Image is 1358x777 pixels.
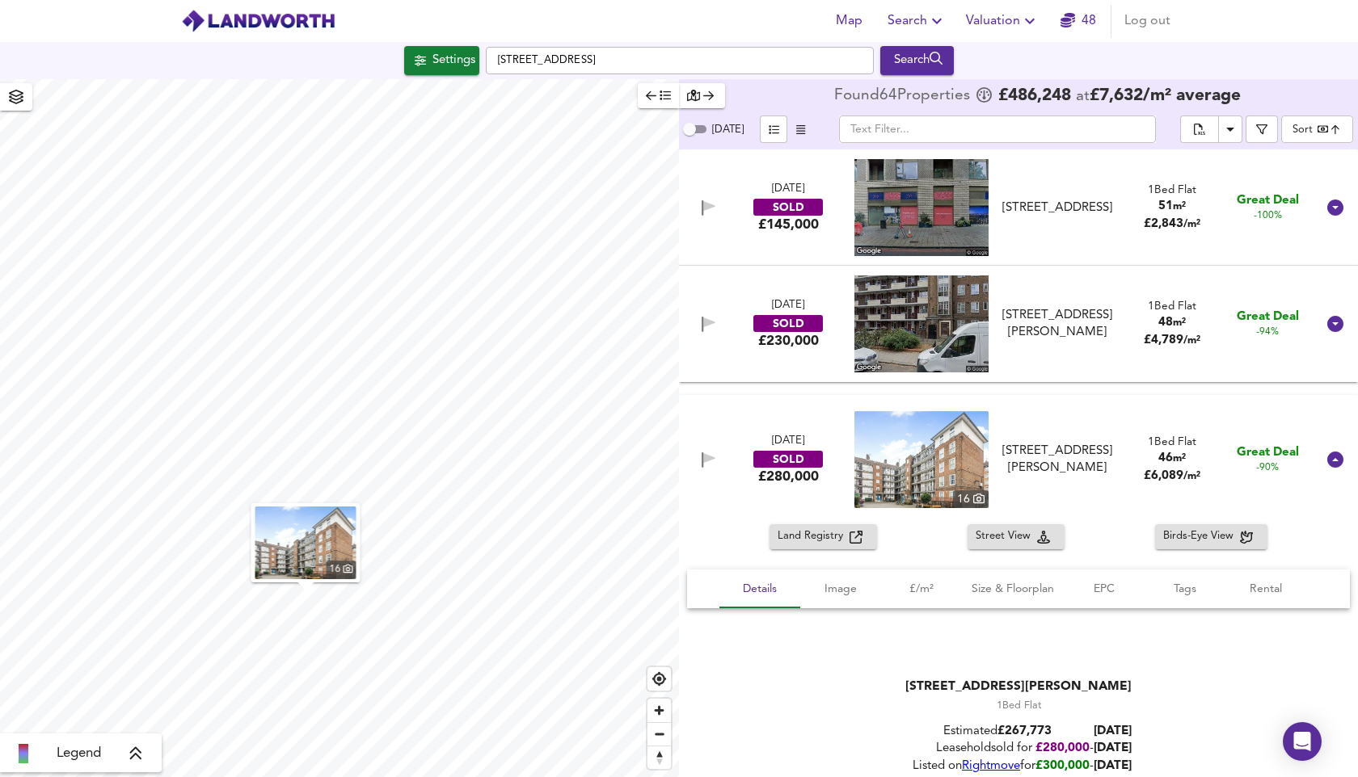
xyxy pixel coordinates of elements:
span: -90% [1256,461,1279,475]
a: Rightmove [962,760,1020,772]
div: Flat 118, 281 Kennington Lane, SE11 5AR [990,199,1124,216]
span: Tags [1154,579,1216,599]
span: Rental [1235,579,1297,599]
span: Log out [1124,10,1170,32]
span: -94% [1256,325,1279,339]
span: Great Deal [1237,192,1299,209]
span: £ 267,773 [997,725,1052,737]
button: Download Results [1218,115,1242,143]
b: [DATE] [1094,725,1132,737]
button: Find my location [647,667,671,691]
div: 1 Bed Flat [1144,435,1200,450]
input: Text Filter... [839,115,1156,143]
span: Details [729,579,791,599]
span: Valuation [966,10,1040,32]
a: 48 [1061,10,1096,32]
span: Zoom out [647,723,671,745]
img: streetview [854,159,989,256]
div: £145,000 [758,216,819,233]
div: Flat 29, Read House, Clayton Street, SE11 5SF [990,443,1124,477]
button: Search [881,5,953,37]
div: SOLD [753,199,823,216]
div: 16 [327,561,356,579]
span: at [1076,89,1090,104]
button: Log out [1118,5,1177,37]
div: Estimated [905,723,1132,740]
button: Valuation [959,5,1046,37]
span: 46 [1158,452,1173,464]
div: Settings [432,50,475,71]
span: Street View [976,527,1037,546]
div: Found 64 Propert ies [834,88,974,104]
button: Reset bearing to north [647,745,671,769]
div: Listed on for - [905,758,1132,775]
span: Birds-Eye View [1163,527,1240,546]
div: Sort [1281,115,1353,143]
div: [STREET_ADDRESS][PERSON_NAME] [905,678,1132,695]
div: Open Intercom Messenger [1283,722,1322,761]
input: Enter a location... [486,47,874,74]
span: £ 7,632 / m² average [1090,87,1241,104]
span: £ 2,843 [1144,218,1200,230]
div: £230,000 [758,332,819,350]
div: Sort [1293,122,1313,137]
div: [DATE]SOLD£230,000 [STREET_ADDRESS][PERSON_NAME]1Bed Flat48m²£4,789/m² Great Deal-94% [679,266,1358,382]
img: property thumbnail [255,506,356,579]
button: property thumbnail 16 [251,503,361,582]
div: SOLD [753,315,823,332]
button: Map [823,5,875,37]
span: [DATE] [1094,742,1132,754]
img: property thumbnail [854,411,989,508]
span: / m² [1183,335,1200,346]
span: m² [1173,201,1186,212]
span: Legend [57,744,101,763]
svg: Show Details [1326,198,1345,217]
span: 51 [1158,200,1173,212]
div: [DATE]SOLD£145,000 [STREET_ADDRESS]1Bed Flat51m²£2,843/m² Great Deal-100% [679,149,1358,266]
a: property thumbnail 16 [255,506,356,579]
span: [DATE] [712,124,744,135]
span: m² [1173,453,1186,464]
svg: Show Details [1326,314,1345,334]
img: streetview [854,275,989,372]
div: 16 [953,490,989,508]
button: Land Registry [770,524,877,549]
span: Map [829,10,868,32]
div: Leasehold sold for - [905,740,1132,757]
span: [DATE] [1094,760,1132,772]
span: Great Deal [1237,309,1299,325]
span: £ 300,000 [1035,760,1090,772]
span: Great Deal [1237,444,1299,461]
div: [STREET_ADDRESS][PERSON_NAME] [997,307,1117,342]
div: £280,000 [758,468,819,485]
a: property thumbnail 16 [854,411,989,508]
span: £/m² [891,579,952,599]
span: 48 [1158,317,1173,329]
button: Zoom in [647,699,671,722]
span: -100% [1254,209,1282,223]
svg: Show Details [1326,450,1345,469]
div: Flat 14, Grover House, Vauxhall Street, SE11 5LJ [990,307,1124,342]
div: SOLD [753,451,823,468]
span: £ 486,248 [998,88,1071,104]
button: Settings [404,46,479,75]
span: EPC [1073,579,1135,599]
div: [DATE]SOLD£280,000 property thumbnail 16 [STREET_ADDRESS][PERSON_NAME]1Bed Flat46m²£6,089/m² Grea... [679,395,1358,524]
div: 1 Bed Flat [905,699,1132,713]
div: [DATE] [772,182,804,197]
span: Reset bearing to north [647,746,671,769]
div: [STREET_ADDRESS][PERSON_NAME] [997,443,1117,477]
div: [DATE] [772,298,804,313]
span: Image [810,579,871,599]
span: £ 4,789 [1144,334,1200,346]
button: Street View [968,524,1065,549]
div: [DATE] [772,434,804,449]
button: Search [880,46,954,75]
img: logo [181,9,335,33]
span: £ 280,000 [1035,742,1090,754]
span: / m² [1183,219,1200,229]
button: 48 [1052,5,1104,37]
span: Search [888,10,947,32]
